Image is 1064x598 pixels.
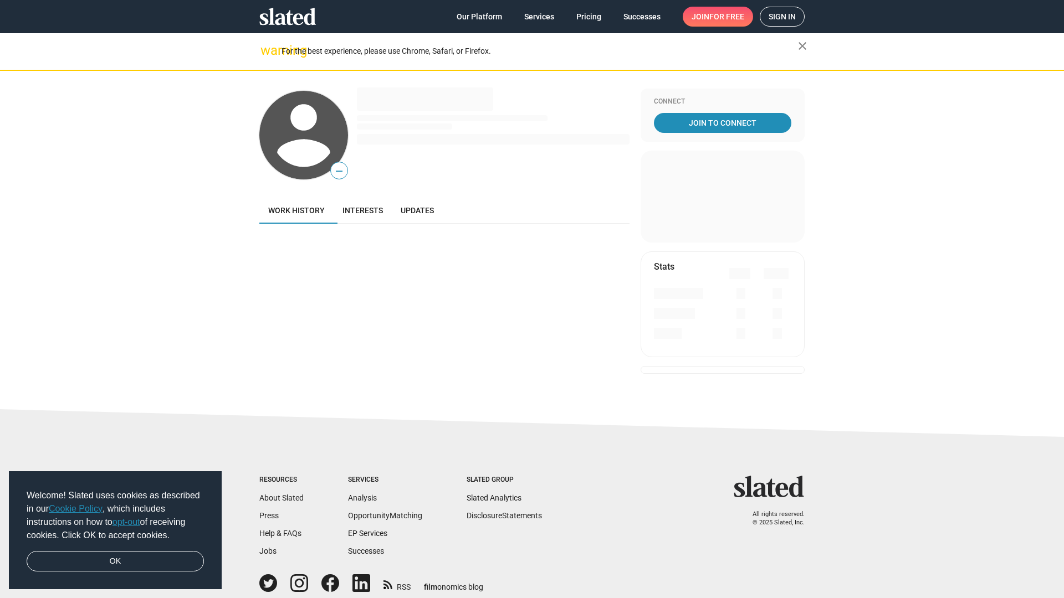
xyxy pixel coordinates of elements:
[259,197,334,224] a: Work history
[259,476,304,484] div: Resources
[260,44,274,57] mat-icon: warning
[424,582,437,591] span: film
[656,113,789,133] span: Join To Connect
[615,7,669,27] a: Successes
[623,7,661,27] span: Successes
[27,489,204,542] span: Welcome! Slated uses cookies as described in our , which includes instructions on how to of recei...
[576,7,601,27] span: Pricing
[348,529,387,538] a: EP Services
[112,517,140,527] a: opt-out
[383,575,411,592] a: RSS
[524,7,554,27] span: Services
[348,547,384,555] a: Successes
[654,261,674,272] mat-card-title: Stats
[515,7,563,27] a: Services
[9,471,222,590] div: cookieconsent
[654,97,791,106] div: Connect
[769,7,796,26] span: Sign in
[331,164,347,178] span: —
[259,511,279,520] a: Press
[424,573,483,592] a: filmonomics blog
[796,39,809,53] mat-icon: close
[259,529,301,538] a: Help & FAQs
[348,476,422,484] div: Services
[348,493,377,502] a: Analysis
[467,476,542,484] div: Slated Group
[259,493,304,502] a: About Slated
[49,504,103,513] a: Cookie Policy
[334,197,392,224] a: Interests
[760,7,805,27] a: Sign in
[457,7,502,27] span: Our Platform
[467,511,542,520] a: DisclosureStatements
[709,7,744,27] span: for free
[692,7,744,27] span: Join
[467,493,521,502] a: Slated Analytics
[342,206,383,215] span: Interests
[683,7,753,27] a: Joinfor free
[348,511,422,520] a: OpportunityMatching
[268,206,325,215] span: Work history
[741,511,805,527] p: All rights reserved. © 2025 Slated, Inc.
[401,206,434,215] span: Updates
[392,197,443,224] a: Updates
[27,551,204,572] a: dismiss cookie message
[448,7,511,27] a: Our Platform
[282,44,798,59] div: For the best experience, please use Chrome, Safari, or Firefox.
[654,113,791,133] a: Join To Connect
[567,7,610,27] a: Pricing
[259,547,277,555] a: Jobs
